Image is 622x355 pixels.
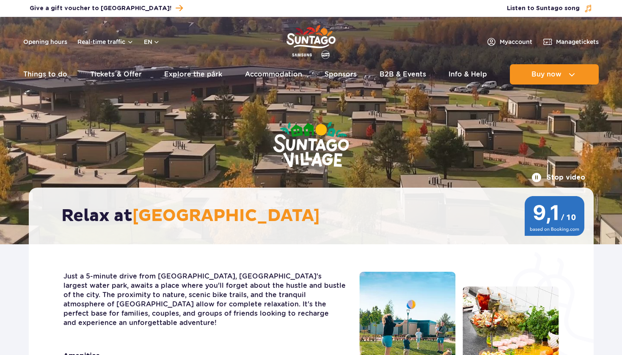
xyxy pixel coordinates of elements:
span: My account [500,38,532,46]
button: en [144,38,160,46]
span: Give a gift voucher to [GEOGRAPHIC_DATA]! [30,4,171,13]
a: Managetickets [542,37,599,47]
p: Just a 5-minute drive from [GEOGRAPHIC_DATA], [GEOGRAPHIC_DATA]'s largest water park, awaits a pl... [63,272,347,328]
a: Sponsors [325,64,357,85]
button: Listen to Suntago song [507,4,592,13]
a: Myaccount [486,37,532,47]
a: Things to do [23,64,67,85]
button: Real-time traffic [77,38,134,45]
a: Accommodation [245,64,302,85]
span: [GEOGRAPHIC_DATA] [132,205,320,227]
button: Stop video [531,172,585,183]
a: Tickets & Offer [90,64,142,85]
img: Suntago Village [239,89,383,202]
a: Opening hours [23,38,67,46]
img: 9,1/10 wg ocen z Booking.com [524,196,585,236]
a: B2B & Events [380,64,426,85]
a: Give a gift voucher to [GEOGRAPHIC_DATA]! [30,3,183,14]
h2: Relax at [61,205,570,227]
span: Manage tickets [556,38,599,46]
span: Listen to Suntago song [507,4,580,13]
a: Explore the park [164,64,222,85]
a: Info & Help [449,64,487,85]
a: Park of Poland [286,21,336,60]
button: Buy now [510,64,599,85]
span: Buy now [531,71,561,78]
